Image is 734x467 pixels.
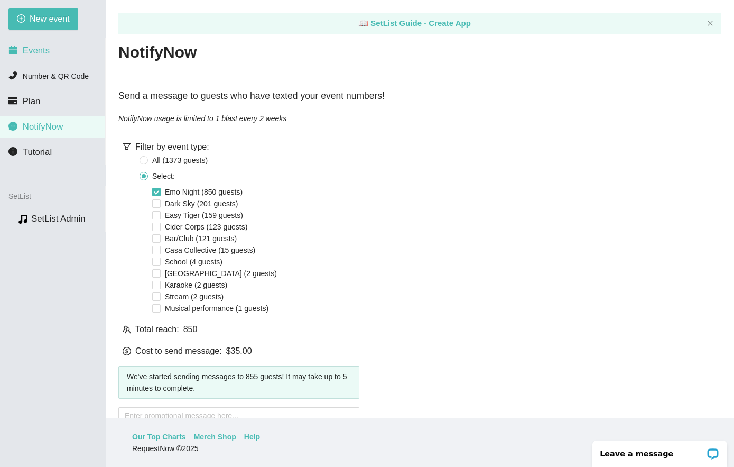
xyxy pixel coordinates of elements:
button: plus-circleNew event [8,8,78,30]
span: info-circle [8,147,17,156]
span: message [8,122,17,131]
span: Emo Night (850 guests) [161,186,247,198]
span: calendar [8,45,17,54]
span: Easy Tiger (159 guests) [161,209,247,221]
span: plus-circle [17,14,25,24]
span: close [707,20,713,26]
div: NotifyNow usage is limited to 1 blast every 2 weeks [118,113,721,124]
span: NotifyNow [23,122,63,132]
span: Filter by event type: [135,142,209,151]
span: laptop [358,19,368,28]
span: team [123,325,131,334]
span: 850 [183,323,198,336]
span: Stream (2 guests) [161,291,228,303]
span: Musical performance (1 guests) [161,303,273,314]
span: Cider Corps (123 guests) [161,221,252,233]
h2: NotifyNow [118,42,197,63]
span: phone [8,71,17,80]
span: Bar/Club (121 guests) [161,233,241,244]
a: SetList Admin [31,214,86,224]
div: $ 35.00 [226,344,252,358]
span: Dark Sky (201 guests) [161,198,243,209]
span: Events [23,45,50,56]
span: School (4 guests) [161,256,227,268]
span: Number & QR Code [23,72,89,80]
div: We've started sending messages to 855 guests! It may take up to 5 minutes to complete. [127,371,351,394]
a: laptop SetList Guide - Create App [358,19,471,28]
span: All ( 1373 guest s ) [148,154,212,166]
iframe: LiveChat chat widget [586,434,734,467]
a: Merch Shop [194,431,236,443]
span: credit-card [8,96,17,105]
span: Karaoke (2 guests) [161,279,231,291]
span: New event [30,12,70,25]
span: Plan [23,96,41,106]
div: RequestNow © 2025 [132,443,705,454]
span: Select: [148,170,179,182]
span: Casa Collective (15 guests) [161,244,259,256]
span: filter [123,142,131,151]
a: Help [244,431,260,443]
span: Total reach: [135,323,179,336]
button: close [707,20,713,27]
a: Our Top Charts [132,431,186,443]
span: [GEOGRAPHIC_DATA] (2 guests) [161,268,281,279]
div: Send a message to guests who have texted your event numbers! [118,89,721,104]
span: dollar [123,347,131,355]
span: Cost to send message: [135,344,222,358]
span: Tutorial [23,147,52,157]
